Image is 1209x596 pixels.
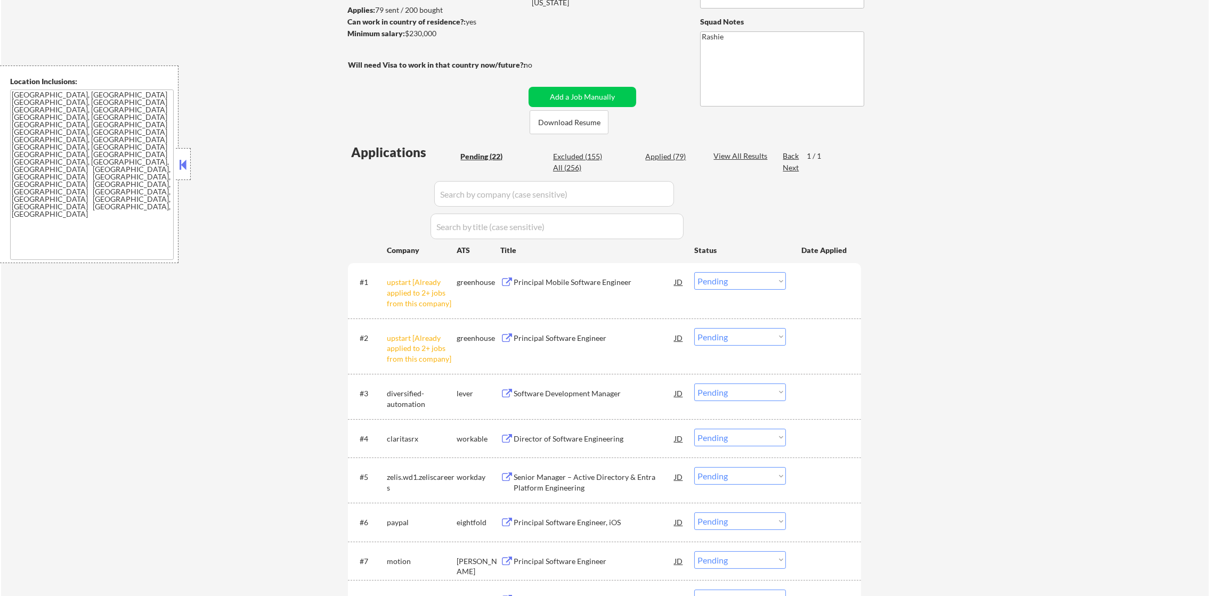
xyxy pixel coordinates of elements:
div: JD [674,328,684,347]
div: Senior Manager – Active Directory & Entra Platform Engineering [514,472,675,493]
input: Search by title (case sensitive) [431,214,684,239]
div: Excluded (155) [553,151,606,162]
div: workday [457,472,500,483]
div: Date Applied [801,245,848,256]
div: Back [783,151,800,161]
div: Squad Notes [700,17,864,27]
input: Search by company (case sensitive) [434,181,674,207]
div: Status [694,240,786,259]
div: greenhouse [457,333,500,344]
div: JD [674,551,684,570]
div: Principal Software Engineer [514,556,675,567]
div: paypal [387,517,457,528]
div: JD [674,272,684,291]
div: Applications [351,146,457,159]
div: upstart [Already applied to 2+ jobs from this company] [387,277,457,308]
strong: Minimum salary: [347,29,405,38]
div: upstart [Already applied to 2+ jobs from this company] [387,333,457,364]
div: Next [783,162,800,173]
div: [PERSON_NAME] [457,556,500,577]
div: lever [457,388,500,399]
div: JD [674,383,684,403]
div: claritasrx [387,434,457,444]
button: Add a Job Manually [529,87,636,107]
div: yes [347,17,522,27]
div: All (256) [553,162,606,173]
div: Software Development Manager [514,388,675,399]
div: #6 [360,517,378,528]
div: Title [500,245,684,256]
div: zelis.wd1.zeliscareers [387,472,457,493]
div: #7 [360,556,378,567]
div: JD [674,512,684,532]
div: Principal Mobile Software Engineer [514,277,675,288]
strong: Will need Visa to work in that country now/future?: [348,60,525,69]
div: diversified-automation [387,388,457,409]
div: Principal Software Engineer [514,333,675,344]
div: $230,000 [347,28,525,39]
strong: Can work in country of residence?: [347,17,466,26]
div: Principal Software Engineer, iOS [514,517,675,528]
div: motion [387,556,457,567]
div: 1 / 1 [807,151,831,161]
div: #3 [360,388,378,399]
div: Pending (22) [460,151,514,162]
button: Download Resume [530,110,608,134]
div: #5 [360,472,378,483]
div: Location Inclusions: [10,76,174,87]
div: Company [387,245,457,256]
div: JD [674,467,684,486]
div: no [524,60,554,70]
div: workable [457,434,500,444]
div: #2 [360,333,378,344]
div: View All Results [713,151,770,161]
div: greenhouse [457,277,500,288]
div: #1 [360,277,378,288]
strong: Applies: [347,5,375,14]
div: #4 [360,434,378,444]
div: 79 sent / 200 bought [347,5,525,15]
div: Director of Software Engineering [514,434,675,444]
div: JD [674,429,684,448]
div: Applied (79) [645,151,699,162]
div: ATS [457,245,500,256]
div: eightfold [457,517,500,528]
